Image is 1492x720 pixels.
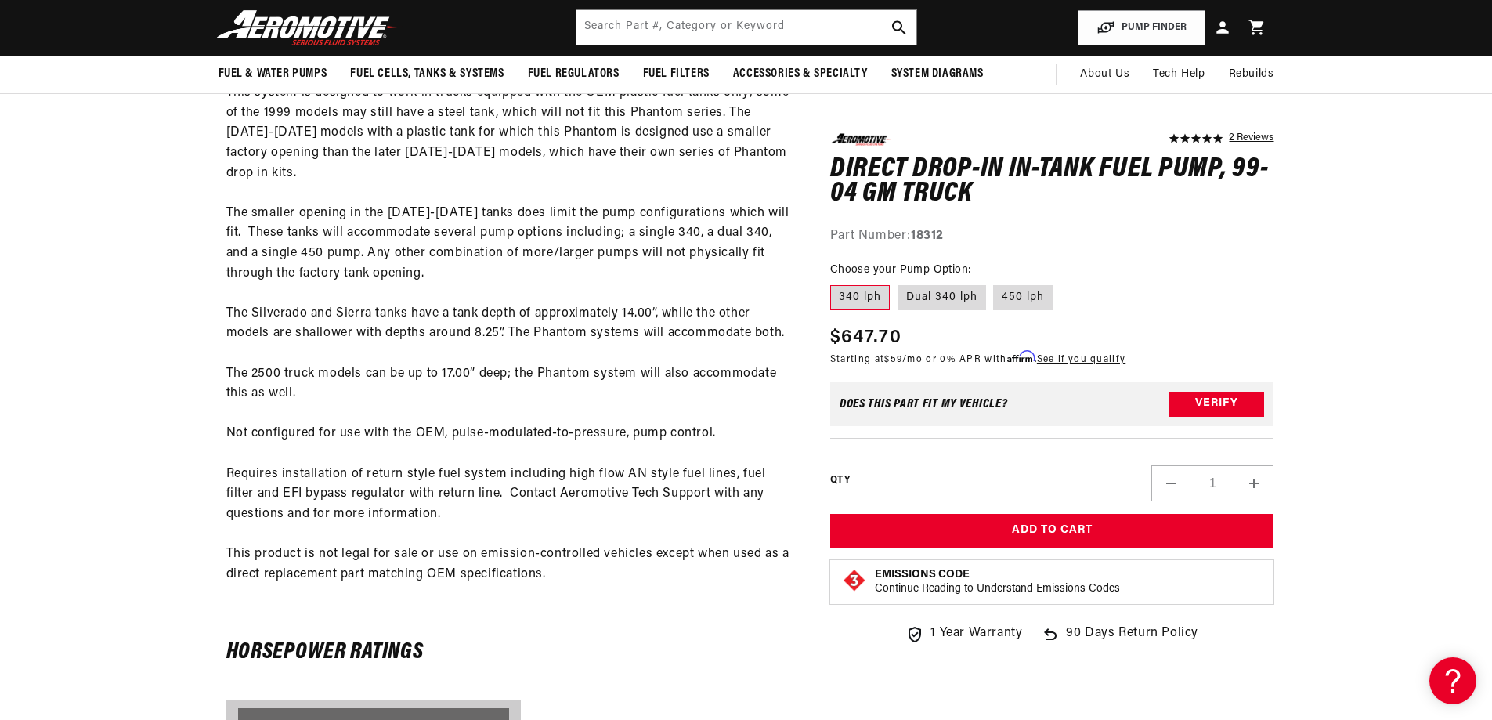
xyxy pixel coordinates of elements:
[891,66,984,82] span: System Diagrams
[1041,624,1198,660] a: 90 Days Return Policy
[1068,56,1141,93] a: About Us
[830,351,1125,366] p: Starting at /mo or 0% APR with .
[880,56,995,92] summary: System Diagrams
[830,285,890,310] label: 340 lph
[1078,10,1205,45] button: PUMP FINDER
[1153,66,1205,83] span: Tech Help
[207,56,339,92] summary: Fuel & Water Pumps
[830,262,973,278] legend: Choose your Pump Option:
[830,157,1274,206] h1: Direct Drop-In In-Tank Fuel Pump, 99-04 GM Truck
[1169,391,1264,416] button: Verify
[721,56,880,92] summary: Accessories & Specialty
[643,66,710,82] span: Fuel Filters
[840,397,1008,410] div: Does This part fit My vehicle?
[993,285,1053,310] label: 450 lph
[930,624,1022,644] span: 1 Year Warranty
[338,56,515,92] summary: Fuel Cells, Tanks & Systems
[576,10,916,45] input: Search by Part Number, Category or Keyword
[226,642,791,662] h6: Horsepower Ratings
[733,66,868,82] span: Accessories & Specialty
[842,568,867,593] img: Emissions code
[875,568,1120,596] button: Emissions CodeContinue Reading to Understand Emissions Codes
[219,66,327,82] span: Fuel & Water Pumps
[631,56,721,92] summary: Fuel Filters
[1007,350,1035,362] span: Affirm
[882,10,916,45] button: search button
[875,582,1120,596] p: Continue Reading to Understand Emissions Codes
[830,226,1274,246] div: Part Number:
[1066,624,1198,660] span: 90 Days Return Policy
[528,66,620,82] span: Fuel Regulators
[350,66,504,82] span: Fuel Cells, Tanks & Systems
[1229,133,1273,144] a: 2 reviews
[1141,56,1216,93] summary: Tech Help
[875,569,970,581] strong: Emissions Code
[212,9,408,46] img: Aeromotive
[516,56,631,92] summary: Fuel Regulators
[1229,66,1274,83] span: Rebuilds
[898,285,986,310] label: Dual 340 lph
[911,229,944,241] strong: 18312
[905,624,1022,644] a: 1 Year Warranty
[884,354,902,364] span: $59
[1037,354,1125,364] a: See if you qualify - Learn more about Affirm Financing (opens in modal)
[1080,68,1129,80] span: About Us
[226,83,791,604] p: This system is designed to work in trucks equipped with the OEM plastic fuel tanks only; some of ...
[1217,56,1286,93] summary: Rebuilds
[830,474,850,487] label: QTY
[830,323,901,351] span: $647.70
[830,513,1274,548] button: Add to Cart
